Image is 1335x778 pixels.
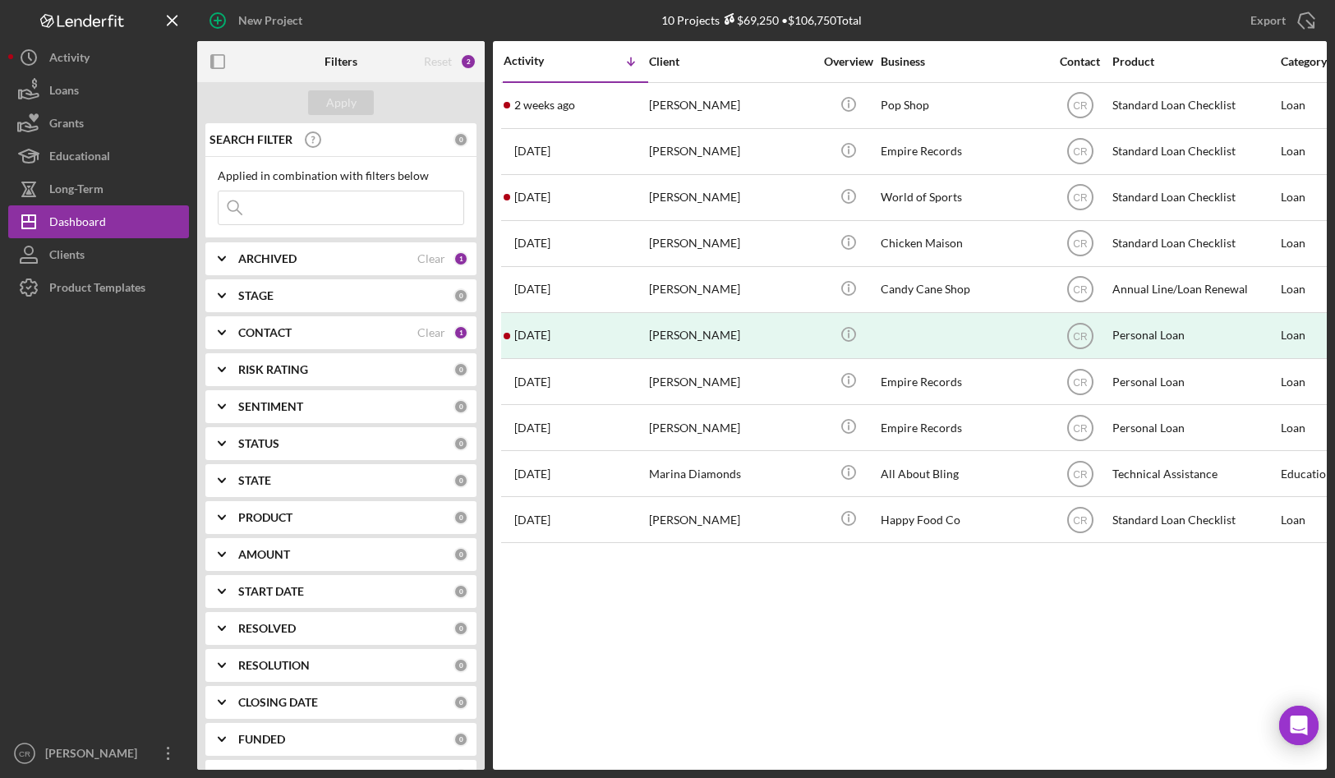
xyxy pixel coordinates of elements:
[1049,55,1111,68] div: Contact
[504,54,576,67] div: Activity
[817,55,879,68] div: Overview
[453,132,468,147] div: 0
[1250,4,1286,37] div: Export
[881,452,1045,495] div: All About Bling
[661,13,862,27] div: 10 Projects • $106,750 Total
[238,733,285,746] b: FUNDED
[649,222,813,265] div: [PERSON_NAME]
[453,621,468,636] div: 0
[238,659,310,672] b: RESOLUTION
[649,55,813,68] div: Client
[453,436,468,451] div: 0
[238,437,279,450] b: STATUS
[8,41,189,74] a: Activity
[238,696,318,709] b: CLOSING DATE
[238,4,302,37] div: New Project
[1073,284,1088,296] text: CR
[1112,55,1277,68] div: Product
[209,133,292,146] b: SEARCH FILTER
[49,238,85,275] div: Clients
[1112,314,1277,357] div: Personal Loan
[8,238,189,271] button: Clients
[41,737,148,774] div: [PERSON_NAME]
[453,695,468,710] div: 0
[514,329,550,342] time: 2025-07-01 20:48
[514,375,550,389] time: 2025-05-22 18:42
[881,130,1045,173] div: Empire Records
[649,84,813,127] div: [PERSON_NAME]
[1112,268,1277,311] div: Annual Line/Loan Renewal
[1112,360,1277,403] div: Personal Loan
[649,406,813,449] div: [PERSON_NAME]
[453,658,468,673] div: 0
[1112,176,1277,219] div: Standard Loan Checklist
[424,55,452,68] div: Reset
[238,289,274,302] b: STAGE
[49,205,106,242] div: Dashboard
[8,74,189,107] button: Loans
[417,252,445,265] div: Clear
[238,622,296,635] b: RESOLVED
[1073,192,1088,204] text: CR
[8,140,189,173] a: Educational
[238,252,297,265] b: ARCHIVED
[514,283,550,296] time: 2025-07-02 15:40
[514,513,550,527] time: 2025-05-02 16:36
[1073,376,1088,388] text: CR
[1073,422,1088,434] text: CR
[238,400,303,413] b: SENTIMENT
[514,467,550,481] time: 2025-05-08 23:27
[49,107,84,144] div: Grants
[1073,238,1088,250] text: CR
[649,130,813,173] div: [PERSON_NAME]
[881,55,1045,68] div: Business
[8,271,189,304] button: Product Templates
[49,173,104,209] div: Long-Term
[881,84,1045,127] div: Pop Shop
[881,268,1045,311] div: Candy Cane Shop
[308,90,374,115] button: Apply
[649,314,813,357] div: [PERSON_NAME]
[453,584,468,599] div: 0
[326,90,357,115] div: Apply
[881,498,1045,541] div: Happy Food Co
[8,107,189,140] button: Grants
[453,510,468,525] div: 0
[8,205,189,238] button: Dashboard
[649,268,813,311] div: [PERSON_NAME]
[453,288,468,303] div: 0
[238,474,271,487] b: STATE
[325,55,357,68] b: Filters
[514,421,550,435] time: 2025-05-22 18:39
[1073,514,1088,526] text: CR
[8,737,189,770] button: CR[PERSON_NAME]
[49,41,90,78] div: Activity
[514,99,575,112] time: 2025-09-12 01:28
[238,511,292,524] b: PRODUCT
[417,326,445,339] div: Clear
[453,362,468,377] div: 0
[881,176,1045,219] div: World of Sports
[453,325,468,340] div: 1
[1073,468,1088,480] text: CR
[1279,706,1319,745] div: Open Intercom Messenger
[1112,452,1277,495] div: Technical Assistance
[514,191,550,204] time: 2025-08-15 17:01
[238,548,290,561] b: AMOUNT
[514,237,550,250] time: 2025-07-25 16:47
[1112,84,1277,127] div: Standard Loan Checklist
[649,452,813,495] div: Marina Diamonds
[453,251,468,266] div: 1
[453,547,468,562] div: 0
[218,169,464,182] div: Applied in combination with filters below
[1112,498,1277,541] div: Standard Loan Checklist
[1112,222,1277,265] div: Standard Loan Checklist
[238,326,292,339] b: CONTACT
[881,360,1045,403] div: Empire Records
[8,173,189,205] button: Long-Term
